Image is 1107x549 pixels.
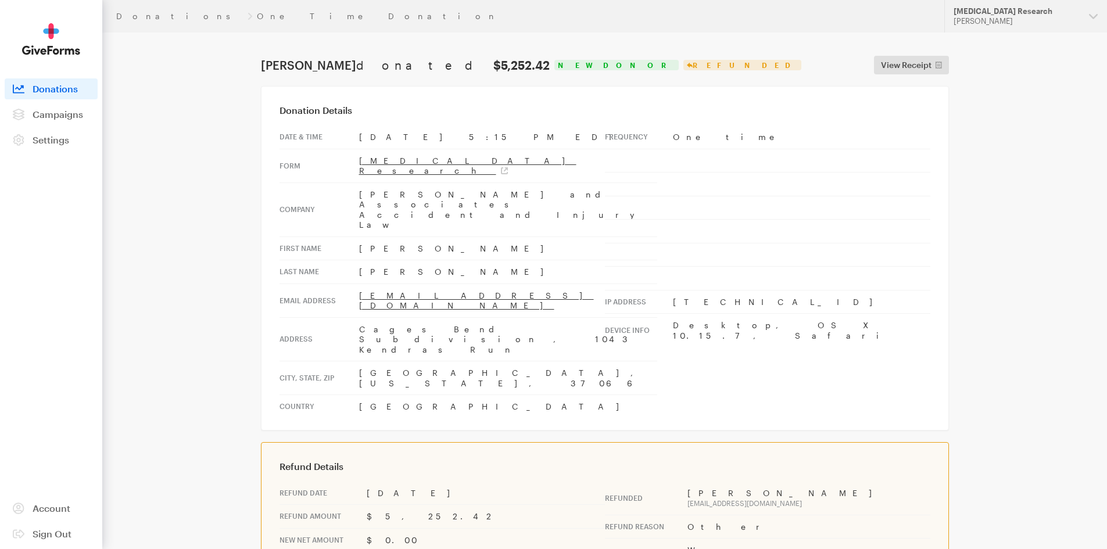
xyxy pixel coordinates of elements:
span: Settings [33,134,69,145]
th: Device info [605,314,673,347]
td: [PERSON_NAME] [687,482,930,515]
th: Last Name [280,260,359,284]
a: Account [5,498,98,519]
th: Refund Amount [280,505,367,529]
a: Campaigns [5,104,98,125]
a: [EMAIL_ADDRESS][DOMAIN_NAME] [359,290,594,311]
td: Desktop, OS X 10.15.7, Safari [673,314,930,347]
a: View Receipt [874,56,949,74]
th: First Name [280,236,359,260]
th: Refunded [605,482,687,515]
div: Refunded [683,60,801,70]
th: City, state, zip [280,361,359,395]
td: [DATE] 5:15 PM EDT [359,125,657,149]
th: Country [280,395,359,418]
th: Date & time [280,125,359,149]
td: [GEOGRAPHIC_DATA] [359,395,657,418]
img: GiveForms [22,23,80,55]
td: Cages Bend Subdivision , 1043 Kendras Run [359,317,657,361]
th: IP address [605,290,673,314]
strong: $5,252.42 [493,58,550,72]
th: Address [280,317,359,361]
div: New Donor [554,60,679,70]
th: Company [280,182,359,236]
a: Donations [5,78,98,99]
span: donated [356,58,490,72]
a: [MEDICAL_DATA] Research [359,156,576,176]
span: Donations [33,83,78,94]
sub: [EMAIL_ADDRESS][DOMAIN_NAME] [687,499,802,507]
th: Form [280,149,359,182]
span: Account [33,503,70,514]
td: Other [687,515,930,539]
td: One time [673,125,930,149]
td: $5,252.42 [367,505,605,529]
h1: [PERSON_NAME] [261,58,550,72]
div: [MEDICAL_DATA] Research [954,6,1080,16]
td: [PERSON_NAME] [359,236,657,260]
span: View Receipt [881,58,932,72]
span: Campaigns [33,109,83,120]
span: Sign Out [33,528,71,539]
h3: Donation Details [280,105,930,116]
h3: Refund Details [280,461,930,472]
th: Email address [280,284,359,317]
td: [GEOGRAPHIC_DATA], [US_STATE], 37066 [359,361,657,395]
th: Refund Reason [605,515,687,539]
a: Sign Out [5,523,98,544]
a: Settings [5,130,98,150]
th: Refund Date [280,482,367,505]
td: [PERSON_NAME] [359,260,657,284]
td: [PERSON_NAME] and Associates Accident and Injury Law [359,182,657,236]
div: [PERSON_NAME] [954,16,1080,26]
th: Frequency [605,125,673,149]
td: [TECHNICAL_ID] [673,290,930,314]
a: Donations [116,12,243,21]
td: [DATE] [367,482,605,505]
